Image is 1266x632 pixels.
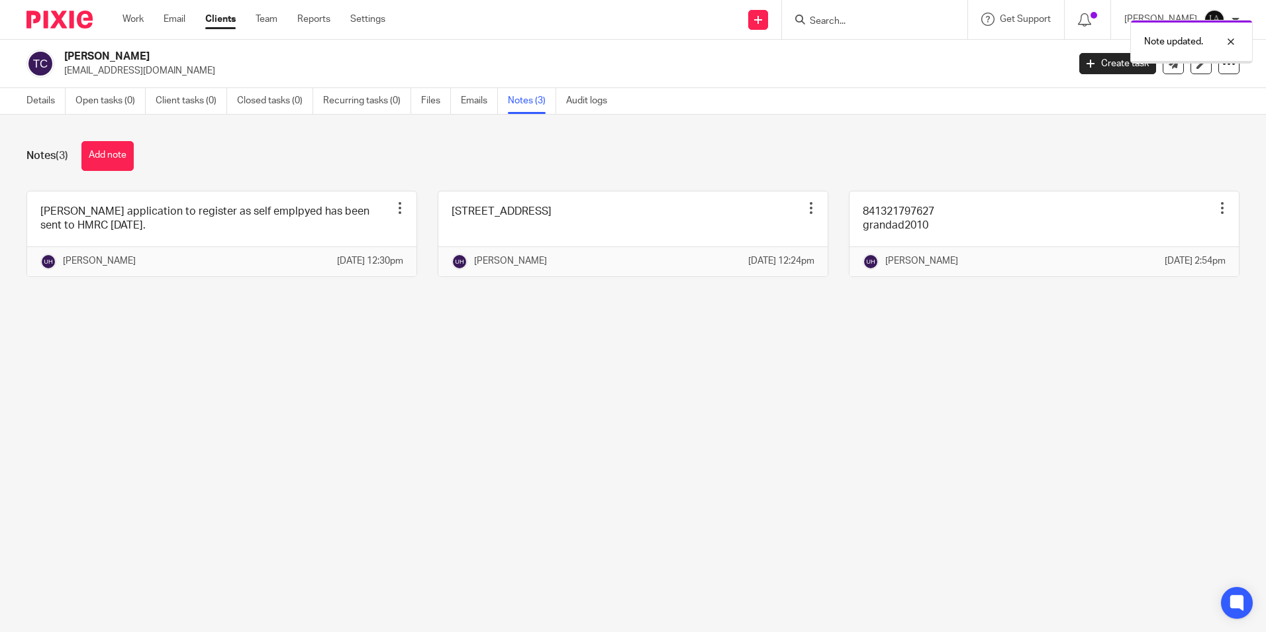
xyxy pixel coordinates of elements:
[748,254,814,268] p: [DATE] 12:24pm
[164,13,185,26] a: Email
[63,254,136,268] p: [PERSON_NAME]
[323,88,411,114] a: Recurring tasks (0)
[1079,53,1156,74] a: Create task
[885,254,958,268] p: [PERSON_NAME]
[297,13,330,26] a: Reports
[508,88,556,114] a: Notes (3)
[474,254,547,268] p: [PERSON_NAME]
[256,13,277,26] a: Team
[1204,9,1225,30] img: Lockhart+Amin+-+1024x1024+-+light+on+dark.jpg
[205,13,236,26] a: Clients
[26,149,68,163] h1: Notes
[1144,35,1203,48] p: Note updated.
[1165,254,1226,268] p: [DATE] 2:54pm
[75,88,146,114] a: Open tasks (0)
[156,88,227,114] a: Client tasks (0)
[26,88,66,114] a: Details
[64,50,860,64] h2: [PERSON_NAME]
[337,254,403,268] p: [DATE] 12:30pm
[461,88,498,114] a: Emails
[64,64,1059,78] p: [EMAIL_ADDRESS][DOMAIN_NAME]
[863,254,879,270] img: svg%3E
[81,141,134,171] button: Add note
[452,254,467,270] img: svg%3E
[237,88,313,114] a: Closed tasks (0)
[26,11,93,28] img: Pixie
[122,13,144,26] a: Work
[421,88,451,114] a: Files
[56,150,68,161] span: (3)
[566,88,617,114] a: Audit logs
[26,50,54,78] img: svg%3E
[40,254,56,270] img: svg%3E
[350,13,385,26] a: Settings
